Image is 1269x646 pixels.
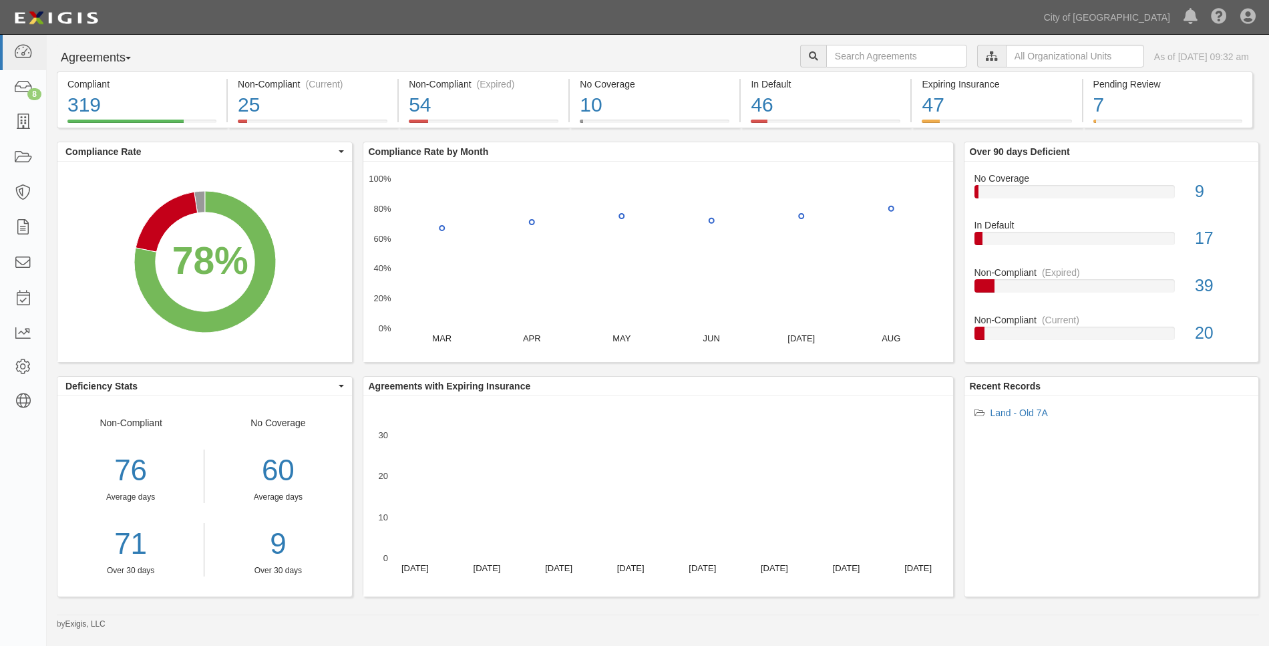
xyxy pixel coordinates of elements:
[912,120,1081,130] a: Expiring Insurance47
[67,77,216,91] div: Compliant
[477,77,515,91] div: (Expired)
[970,381,1041,391] b: Recent Records
[922,77,1071,91] div: Expiring Insurance
[228,120,397,130] a: Non-Compliant(Current)25
[369,146,489,157] b: Compliance Rate by Month
[57,450,204,492] div: 76
[974,313,1249,351] a: Non-Compliant(Current)20
[369,174,391,184] text: 100%
[1185,321,1258,345] div: 20
[922,91,1071,120] div: 47
[363,396,953,597] svg: A chart.
[204,416,351,577] div: No Coverage
[970,146,1070,157] b: Over 90 days Deficient
[373,293,391,303] text: 20%
[964,313,1259,327] div: Non-Compliant
[57,523,204,565] a: 71
[409,77,558,91] div: Non-Compliant (Expired)
[57,416,204,577] div: Non-Compliant
[612,333,631,343] text: MAY
[383,553,387,563] text: 0
[57,162,352,362] svg: A chart.
[760,563,787,573] text: [DATE]
[832,563,860,573] text: [DATE]
[378,323,391,333] text: 0%
[369,381,531,391] b: Agreements with Expiring Insurance
[57,492,204,503] div: Average days
[57,377,352,395] button: Deficiency Stats
[1185,226,1258,251] div: 17
[401,563,428,573] text: [DATE]
[703,333,719,343] text: JUN
[373,204,391,214] text: 80%
[238,77,387,91] div: Non-Compliant (Current)
[214,450,341,492] div: 60
[65,379,335,393] span: Deficiency Stats
[27,88,41,100] div: 8
[580,91,729,120] div: 10
[57,45,157,71] button: Agreements
[741,120,910,130] a: In Default46
[1185,274,1258,298] div: 39
[238,91,387,120] div: 25
[689,563,716,573] text: [DATE]
[570,120,739,130] a: No Coverage10
[964,266,1259,279] div: Non-Compliant
[1083,120,1253,130] a: Pending Review7
[57,619,106,630] small: by
[787,333,815,343] text: [DATE]
[378,512,387,522] text: 10
[57,142,352,161] button: Compliance Rate
[1042,266,1080,279] div: (Expired)
[57,565,204,577] div: Over 30 days
[67,91,216,120] div: 319
[1154,50,1249,63] div: As of [DATE] 09:32 am
[751,91,900,120] div: 46
[373,233,391,243] text: 60%
[904,563,932,573] text: [DATE]
[974,218,1249,266] a: In Default17
[964,218,1259,232] div: In Default
[751,77,900,91] div: In Default
[882,333,900,343] text: AUG
[305,77,343,91] div: (Current)
[214,523,341,565] a: 9
[990,408,1048,418] a: Land - Old 7A
[580,77,729,91] div: No Coverage
[1042,313,1079,327] div: (Current)
[378,430,387,440] text: 30
[363,162,953,362] svg: A chart.
[1006,45,1144,67] input: All Organizational Units
[974,172,1249,219] a: No Coverage9
[1093,77,1242,91] div: Pending Review
[1211,9,1227,25] i: Help Center - Complianz
[373,263,391,273] text: 40%
[1185,180,1258,204] div: 9
[826,45,967,67] input: Search Agreements
[964,172,1259,185] div: No Coverage
[172,234,248,288] div: 78%
[214,492,341,503] div: Average days
[432,333,451,343] text: MAR
[65,619,106,629] a: Exigis, LLC
[616,563,644,573] text: [DATE]
[57,120,226,130] a: Compliant319
[10,6,102,30] img: logo-5460c22ac91f19d4615b14bd174203de0afe785f0fc80cf4dbbc73dc1793850b.png
[1093,91,1242,120] div: 7
[974,266,1249,313] a: Non-Compliant(Expired)39
[378,471,387,481] text: 20
[409,91,558,120] div: 54
[522,333,540,343] text: APR
[214,565,341,577] div: Over 30 days
[1037,4,1177,31] a: City of [GEOGRAPHIC_DATA]
[545,563,572,573] text: [DATE]
[473,563,500,573] text: [DATE]
[399,120,568,130] a: Non-Compliant(Expired)54
[65,145,335,158] span: Compliance Rate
